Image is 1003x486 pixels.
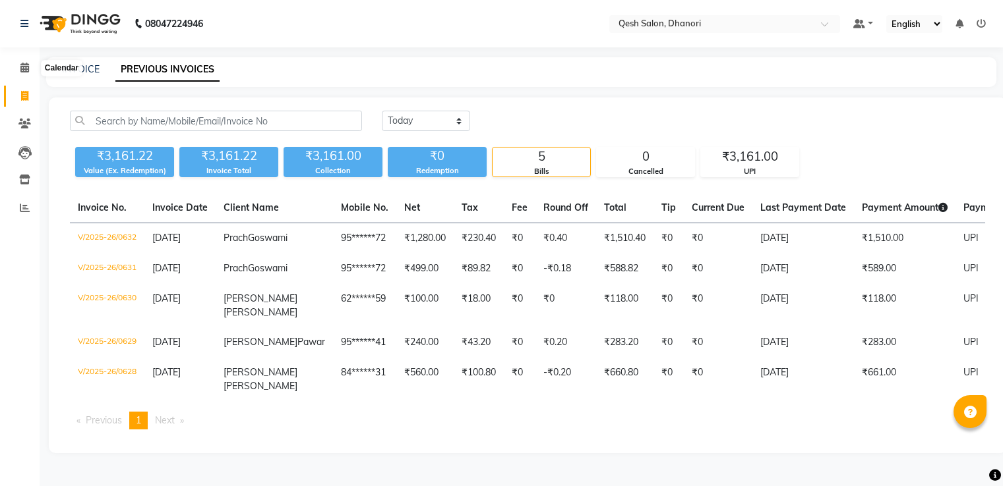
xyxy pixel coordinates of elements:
[42,61,82,76] div: Calendar
[948,433,990,473] iframe: chat widget
[284,165,382,176] div: Collection
[396,327,454,358] td: ₹240.00
[535,327,596,358] td: ₹0.20
[136,414,141,426] span: 1
[454,358,504,401] td: ₹100.80
[752,358,854,401] td: [DATE]
[404,202,420,213] span: Net
[155,414,175,426] span: Next
[512,202,528,213] span: Fee
[653,284,684,327] td: ₹0
[284,147,382,165] div: ₹3,161.00
[224,336,297,348] span: [PERSON_NAME]
[504,327,535,358] td: ₹0
[653,327,684,358] td: ₹0
[684,223,752,254] td: ₹0
[752,284,854,327] td: [DATE]
[963,336,979,348] span: UPI
[963,292,979,304] span: UPI
[661,202,676,213] span: Tip
[86,414,122,426] span: Previous
[75,147,174,165] div: ₹3,161.22
[504,284,535,327] td: ₹0
[963,232,979,244] span: UPI
[224,292,297,304] span: [PERSON_NAME]
[70,358,144,401] td: V/2025-26/0628
[854,223,956,254] td: ₹1,510.00
[597,148,694,166] div: 0
[701,166,799,177] div: UPI
[752,223,854,254] td: [DATE]
[224,202,279,213] span: Client Name
[152,292,181,304] span: [DATE]
[596,284,653,327] td: ₹118.00
[604,202,626,213] span: Total
[34,5,124,42] img: logo
[597,166,694,177] div: Cancelled
[396,223,454,254] td: ₹1,280.00
[75,165,174,176] div: Value (Ex. Redemption)
[454,254,504,284] td: ₹89.82
[454,223,504,254] td: ₹230.40
[752,254,854,284] td: [DATE]
[854,254,956,284] td: ₹589.00
[152,262,181,274] span: [DATE]
[115,58,220,82] a: PREVIOUS INVOICES
[454,327,504,358] td: ₹43.20
[535,358,596,401] td: -₹0.20
[224,262,248,274] span: Prach
[454,284,504,327] td: ₹18.00
[248,232,288,244] span: Goswami
[179,147,278,165] div: ₹3,161.22
[963,262,979,274] span: UPI
[224,380,297,392] span: [PERSON_NAME]
[596,327,653,358] td: ₹283.20
[388,147,487,165] div: ₹0
[462,202,478,213] span: Tax
[70,223,144,254] td: V/2025-26/0632
[653,358,684,401] td: ₹0
[760,202,846,213] span: Last Payment Date
[504,254,535,284] td: ₹0
[862,202,948,213] span: Payment Amount
[596,254,653,284] td: ₹588.82
[70,284,144,327] td: V/2025-26/0630
[535,254,596,284] td: -₹0.18
[684,358,752,401] td: ₹0
[596,223,653,254] td: ₹1,510.40
[963,366,979,378] span: UPI
[684,284,752,327] td: ₹0
[493,166,590,177] div: Bills
[396,254,454,284] td: ₹499.00
[684,254,752,284] td: ₹0
[152,336,181,348] span: [DATE]
[752,327,854,358] td: [DATE]
[224,232,248,244] span: Prach
[179,165,278,176] div: Invoice Total
[854,284,956,327] td: ₹118.00
[78,202,127,213] span: Invoice No.
[504,358,535,401] td: ₹0
[504,223,535,254] td: ₹0
[493,148,590,166] div: 5
[535,223,596,254] td: ₹0.40
[152,232,181,244] span: [DATE]
[70,111,362,131] input: Search by Name/Mobile/Email/Invoice No
[224,306,297,318] span: [PERSON_NAME]
[70,412,985,429] nav: Pagination
[248,262,288,274] span: Goswami
[70,327,144,358] td: V/2025-26/0629
[396,358,454,401] td: ₹560.00
[224,366,297,378] span: [PERSON_NAME]
[854,358,956,401] td: ₹661.00
[854,327,956,358] td: ₹283.00
[701,148,799,166] div: ₹3,161.00
[543,202,588,213] span: Round Off
[152,202,208,213] span: Invoice Date
[341,202,388,213] span: Mobile No.
[653,223,684,254] td: ₹0
[152,366,181,378] span: [DATE]
[297,336,325,348] span: Pawar
[653,254,684,284] td: ₹0
[388,165,487,176] div: Redemption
